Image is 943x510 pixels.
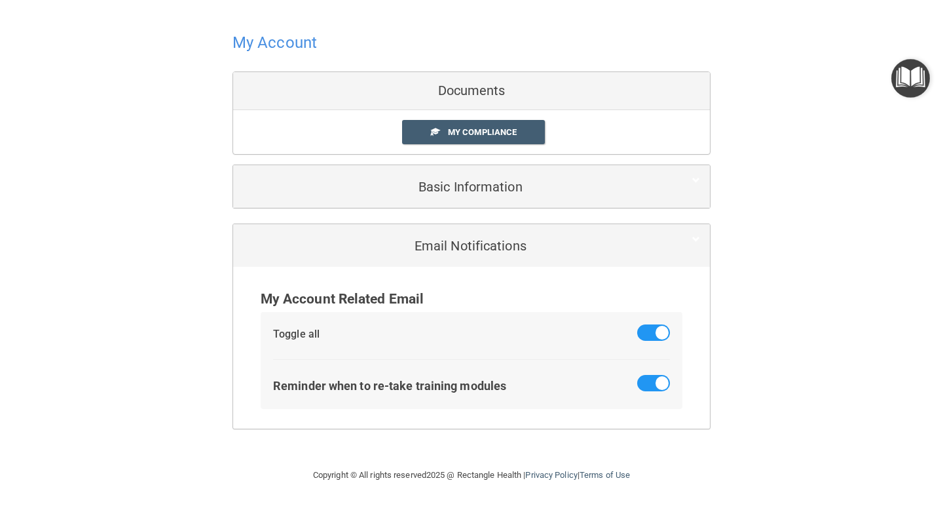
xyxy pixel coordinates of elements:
[232,454,711,496] div: Copyright © All rights reserved 2025 @ Rectangle Health | |
[243,231,700,260] a: Email Notifications
[273,375,506,397] div: Reminder when to re-take training modules
[891,59,930,98] button: Open Resource Center
[261,286,683,312] div: My Account Related Email
[243,180,660,194] h5: Basic Information
[273,324,320,344] div: Toggle all
[448,127,517,137] span: My Compliance
[243,172,700,201] a: Basic Information
[233,72,710,110] div: Documents
[525,470,577,480] a: Privacy Policy
[243,239,660,253] h5: Email Notifications
[232,34,317,51] h4: My Account
[580,470,630,480] a: Terms of Use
